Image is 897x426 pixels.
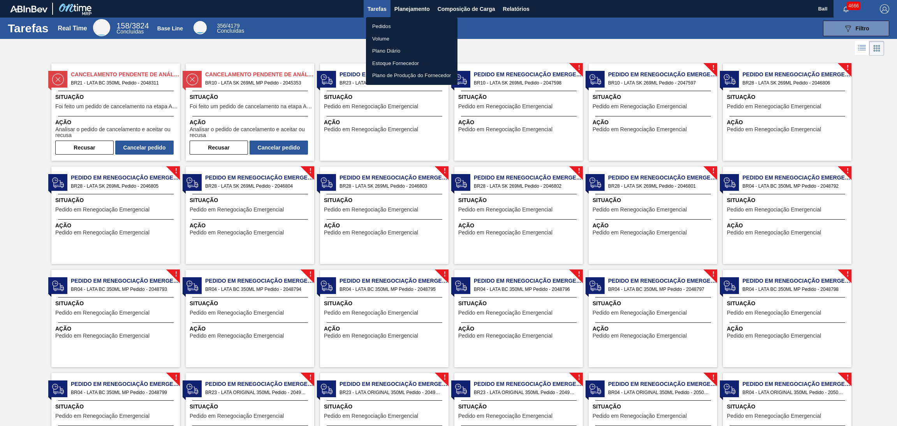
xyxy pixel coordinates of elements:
[366,33,457,45] a: Volume
[366,57,457,70] a: Estoque Fornecedor
[366,20,457,33] a: Pedidos
[366,45,457,57] a: Plano Diário
[366,69,457,82] a: Plano de Produção do Fornecedor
